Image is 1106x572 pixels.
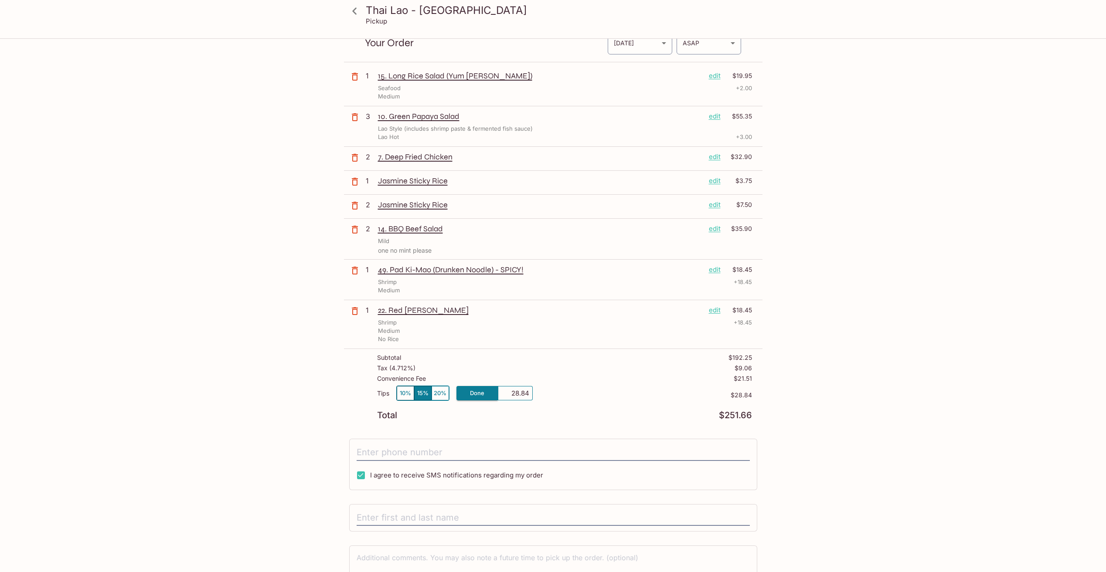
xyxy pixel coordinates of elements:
[719,411,752,420] p: $251.66
[735,365,752,372] p: $9.06
[366,112,374,121] p: 3
[366,152,374,162] p: 2
[377,365,415,372] p: Tax ( 4.712% )
[726,200,752,210] p: $7.50
[378,125,533,133] p: Lao Style (includes shrimp paste & fermented fish sauce)
[366,305,374,315] p: 1
[736,84,752,92] p: + 2.00
[709,112,721,121] p: edit
[370,471,543,479] span: I agree to receive SMS notifications regarding my order
[726,112,752,121] p: $55.35
[378,84,401,92] p: Seafood
[366,224,374,234] p: 2
[377,375,426,382] p: Convenience Fee
[736,133,752,141] p: + 3.00
[378,224,702,234] p: 14. BBQ Beef Salad
[709,265,721,274] p: edit
[726,71,752,81] p: $19.95
[378,237,389,245] p: Mild
[377,411,397,420] p: Total
[378,335,399,343] p: No Rice
[432,386,449,400] button: 20%
[377,354,401,361] p: Subtotal
[734,375,752,382] p: $21.51
[709,200,721,210] p: edit
[677,31,741,54] div: ASAP
[378,247,752,254] p: one no mint please
[734,318,752,327] p: + 18.45
[709,176,721,186] p: edit
[378,278,397,286] p: Shrimp
[397,386,414,400] button: 10%
[378,305,702,315] p: 22. Red [PERSON_NAME]
[726,305,752,315] p: $18.45
[357,444,750,461] input: Enter phone number
[414,386,432,400] button: 15%
[378,152,702,162] p: 7. Deep Fried Chicken
[378,200,702,210] p: Jasmine Sticky Rice
[365,39,607,47] p: Your Order
[366,3,755,17] h3: Thai Lao - [GEOGRAPHIC_DATA]
[366,265,374,274] p: 1
[734,278,752,286] p: + 18.45
[378,286,400,294] p: Medium
[378,327,400,335] p: Medium
[366,17,387,25] p: Pickup
[726,224,752,234] p: $35.90
[366,71,374,81] p: 1
[726,176,752,186] p: $3.75
[709,152,721,162] p: edit
[726,152,752,162] p: $32.90
[357,510,750,526] input: Enter first and last name
[366,176,374,186] p: 1
[533,392,752,399] p: $28.84
[726,265,752,274] p: $18.45
[456,386,498,400] button: Done
[378,133,399,141] p: Lao Hot
[378,318,397,327] p: Shrimp
[608,31,672,54] div: [DATE]
[378,71,702,81] p: 15. Long Rice Salad (Yum [PERSON_NAME])
[709,224,721,234] p: edit
[728,354,752,361] p: $192.25
[378,176,702,186] p: Jasmine Sticky Rice
[377,390,389,397] p: Tips
[366,200,374,210] p: 2
[709,71,721,81] p: edit
[378,265,702,274] p: 49. Pad Ki-Mao (Drunken Noodle) - SPICY!
[709,305,721,315] p: edit
[378,112,702,121] p: 10. Green Papaya Salad
[378,92,400,101] p: Medium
